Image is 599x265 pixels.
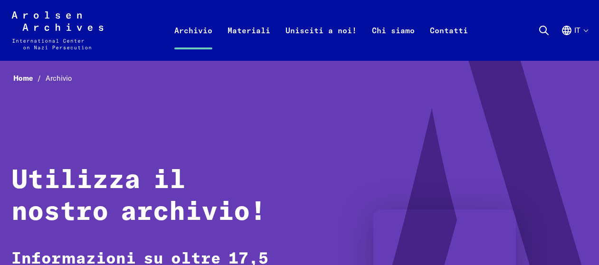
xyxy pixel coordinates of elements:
span: Archivio [46,74,72,83]
nav: Primaria [167,11,475,49]
a: Home [13,74,46,83]
a: Contatti [422,23,475,61]
nav: Breadcrumb [11,71,588,85]
h1: Utilizza il nostro archivio! [11,165,283,228]
a: Chi siamo [364,23,422,61]
a: Unisciti a noi! [278,23,364,61]
button: Italiano, selezione lingua [561,25,588,59]
a: Archivio [167,23,220,61]
a: Materiali [220,23,278,61]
